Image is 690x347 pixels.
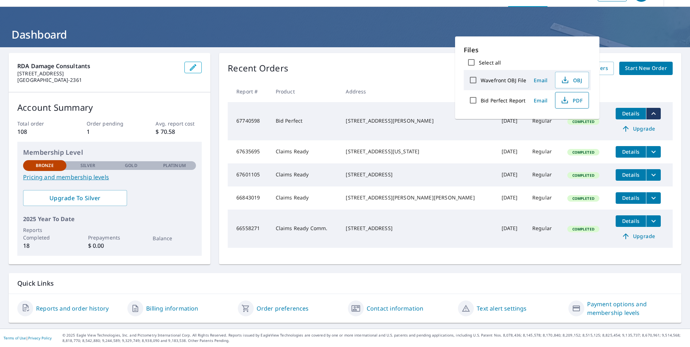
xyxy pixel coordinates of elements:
button: Email [529,75,552,86]
p: Avg. report cost [156,120,202,127]
th: Product [270,81,340,102]
span: Details [620,171,642,178]
div: [STREET_ADDRESS] [346,225,490,232]
p: RDA Damage Consultants [17,62,179,70]
span: Email [532,97,549,104]
span: Completed [568,173,599,178]
div: [STREET_ADDRESS][PERSON_NAME][PERSON_NAME] [346,194,490,201]
td: 66558271 [228,210,270,248]
span: Completed [568,150,599,155]
span: Completed [568,119,599,124]
span: Details [620,148,642,155]
p: $ 0.00 [88,241,131,250]
a: Upgrade To Silver [23,190,127,206]
td: 67635695 [228,140,270,163]
a: Privacy Policy [28,335,52,341]
td: Claims Ready [270,140,340,163]
button: detailsBtn-67635695 [616,146,646,158]
td: Regular [527,140,562,163]
th: Address [340,81,495,102]
span: Upgrade [620,232,656,241]
span: Details [620,110,642,117]
a: Upgrade [616,230,661,242]
button: Email [529,95,552,106]
td: Bid Perfect [270,102,340,140]
p: 108 [17,127,64,136]
button: filesDropdownBtn-67635695 [646,146,661,158]
span: Upgrade [620,124,656,133]
p: [STREET_ADDRESS] [17,70,179,77]
td: Regular [527,163,562,186]
span: Upgrade To Silver [29,194,121,202]
label: Wavefront OBJ File [481,77,526,84]
p: | [4,336,52,340]
p: 18 [23,241,66,250]
td: [DATE] [496,163,527,186]
button: detailsBtn-66843019 [616,192,646,204]
div: [STREET_ADDRESS] [346,171,490,178]
p: Order pending [87,120,133,127]
td: 67740598 [228,102,270,140]
div: [STREET_ADDRESS][US_STATE] [346,148,490,155]
p: Recent Orders [228,62,288,75]
a: Upgrade [616,123,661,135]
button: PDF [555,92,589,109]
a: Start New Order [619,62,673,75]
a: Reports and order history [36,304,109,313]
button: detailsBtn-67740598 [616,108,646,119]
button: OBJ [555,72,589,88]
p: Bronze [36,162,54,169]
span: OBJ [560,76,583,84]
button: detailsBtn-67601105 [616,169,646,181]
p: Reports Completed [23,226,66,241]
a: Pricing and membership levels [23,173,196,181]
td: 66843019 [228,186,270,210]
td: 67601105 [228,163,270,186]
span: Details [620,218,642,224]
td: [DATE] [496,140,527,163]
h1: Dashboard [9,27,681,42]
p: Silver [80,162,96,169]
p: © 2025 Eagle View Technologies, Inc. and Pictometry International Corp. All Rights Reserved. Repo... [62,333,686,343]
p: Balance [153,234,196,242]
th: Report # [228,81,270,102]
span: PDF [560,96,583,105]
p: Quick Links [17,279,673,288]
button: filesDropdownBtn-67740598 [646,108,661,119]
p: Files [464,45,591,55]
td: Regular [527,102,562,140]
p: Prepayments [88,234,131,241]
p: [GEOGRAPHIC_DATA]-2361 [17,77,179,83]
td: Claims Ready [270,163,340,186]
p: Platinum [163,162,186,169]
td: Regular [527,186,562,210]
span: Email [532,77,549,84]
button: detailsBtn-66558271 [616,215,646,227]
span: Details [620,194,642,201]
a: Order preferences [257,304,309,313]
span: Completed [568,227,599,232]
a: Terms of Use [4,335,26,341]
td: Claims Ready [270,186,340,210]
a: Billing information [146,304,198,313]
span: Start New Order [625,64,667,73]
p: $ 70.58 [156,127,202,136]
button: filesDropdownBtn-66558271 [646,215,661,227]
td: [DATE] [496,186,527,210]
p: 2025 Year To Date [23,215,196,223]
p: Account Summary [17,101,202,114]
button: filesDropdownBtn-67601105 [646,169,661,181]
td: [DATE] [496,210,527,248]
p: 1 [87,127,133,136]
a: Text alert settings [477,304,527,313]
span: Completed [568,196,599,201]
a: Payment options and membership levels [587,300,673,317]
button: filesDropdownBtn-66843019 [646,192,661,204]
p: Gold [125,162,137,169]
td: [DATE] [496,102,527,140]
a: Contact information [367,304,423,313]
div: [STREET_ADDRESS][PERSON_NAME] [346,117,490,124]
p: Membership Level [23,148,196,157]
td: Claims Ready Comm. [270,210,340,248]
label: Select all [479,59,501,66]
